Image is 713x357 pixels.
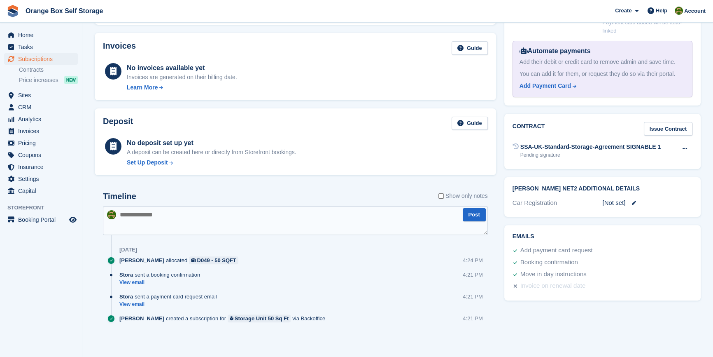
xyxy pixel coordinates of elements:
[197,256,236,264] div: D049 - 50 SQFT
[463,208,486,222] button: Post
[4,185,78,197] a: menu
[18,113,68,125] span: Analytics
[18,214,68,225] span: Booking Portal
[127,83,158,92] div: Learn More
[520,82,571,90] div: Add Payment Card
[520,82,682,90] a: Add Payment Card
[675,7,683,15] img: Sarah
[684,7,706,15] span: Account
[127,138,296,148] div: No deposit set up yet
[644,122,692,136] a: Issue Contract
[4,113,78,125] a: menu
[19,75,78,85] a: Price increases NEW
[520,70,685,78] div: You can add it for them, or request they do so via their portal.
[520,58,685,66] div: Add their debit or credit card to remove admin and save time.
[119,315,329,322] div: created a subscription for via Backoffice
[127,148,296,157] p: A deposit can be created here or directly from Storefront bookings.
[18,29,68,41] span: Home
[18,41,68,53] span: Tasks
[18,53,68,65] span: Subscriptions
[438,192,444,200] input: Show only notes
[22,4,107,18] a: Orange Box Self Storage
[18,101,68,113] span: CRM
[119,293,133,301] span: Stora
[119,256,164,264] span: [PERSON_NAME]
[615,7,631,15] span: Create
[4,161,78,173] a: menu
[119,315,164,322] span: [PERSON_NAME]
[463,271,482,279] div: 4:21 PM
[513,233,692,240] h2: Emails
[602,198,692,208] div: [Not set]
[127,158,168,167] div: Set Up Deposit
[103,41,136,55] h2: Invoices
[4,137,78,149] a: menu
[4,214,78,225] a: menu
[463,293,482,301] div: 4:21 PM
[18,149,68,161] span: Coupons
[119,256,242,264] div: allocated
[452,117,488,130] a: Guide
[68,215,78,225] a: Preview store
[520,46,685,56] div: Automate payments
[18,185,68,197] span: Capital
[656,7,667,15] span: Help
[103,192,136,201] h2: Timeline
[4,53,78,65] a: menu
[4,89,78,101] a: menu
[520,270,587,279] div: Move in day instructions
[235,315,289,322] div: Storage Unit 50 Sq Ft
[4,125,78,137] a: menu
[18,137,68,149] span: Pricing
[119,279,204,286] a: View email
[19,66,78,74] a: Contracts
[119,247,137,253] div: [DATE]
[4,173,78,185] a: menu
[127,158,296,167] a: Set Up Deposit
[4,101,78,113] a: menu
[4,29,78,41] a: menu
[7,204,82,212] span: Storefront
[127,83,237,92] a: Learn More
[119,301,221,308] a: View email
[4,149,78,161] a: menu
[7,5,19,17] img: stora-icon-8386f47178a22dfd0bd8f6a31ec36ba5ce8667c1dd55bd0f319d3a0aa187defe.svg
[119,271,204,279] div: sent a booking confirmation
[513,122,545,136] h2: Contract
[18,161,68,173] span: Insurance
[18,173,68,185] span: Settings
[19,76,58,84] span: Price increases
[520,143,661,151] div: SSA-UK-Standard-Storage-Agreement SIGNABLE 1
[438,192,488,200] label: Show only notes
[463,315,482,322] div: 4:21 PM
[513,186,692,192] h2: [PERSON_NAME] Net2 Additional Details
[513,198,603,208] div: Car Registration
[4,41,78,53] a: menu
[463,256,482,264] div: 4:24 PM
[127,63,237,73] div: No invoices available yet
[602,19,692,35] p: Payment card added will be auto-linked
[64,76,78,84] div: NEW
[119,293,221,301] div: sent a payment card request email
[107,210,116,219] img: Sarah
[18,89,68,101] span: Sites
[452,41,488,55] a: Guide
[127,73,237,82] div: Invoices are generated on their billing date.
[103,117,133,130] h2: Deposit
[189,256,238,264] a: D049 - 50 SQFT
[520,258,578,268] div: Booking confirmation
[119,271,133,279] span: Stora
[520,246,593,256] div: Add payment card request
[520,151,661,159] div: Pending signature
[228,315,291,322] a: Storage Unit 50 Sq Ft
[520,281,585,291] div: Invoice on renewal date
[18,125,68,137] span: Invoices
